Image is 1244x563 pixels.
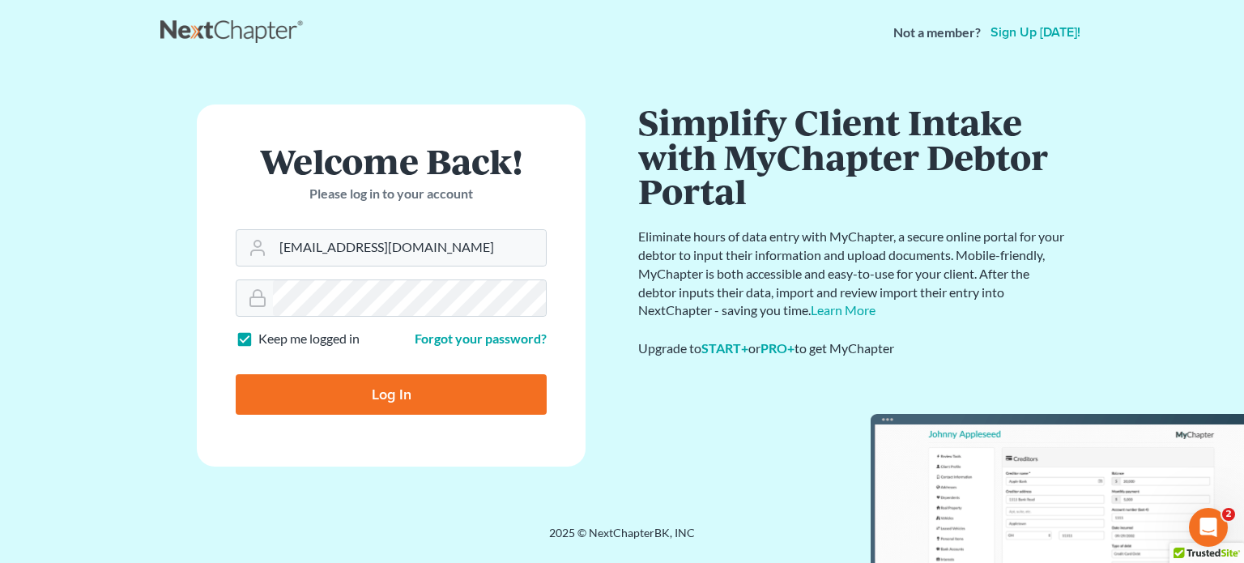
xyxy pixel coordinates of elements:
[236,374,547,415] input: Log In
[273,230,546,266] input: Email Address
[236,185,547,203] p: Please log in to your account
[258,330,360,348] label: Keep me logged in
[987,26,1084,39] a: Sign up [DATE]!
[160,525,1084,554] div: 2025 © NextChapterBK, INC
[1189,508,1228,547] iframe: Intercom live chat
[1222,508,1235,521] span: 2
[638,228,1067,320] p: Eliminate hours of data entry with MyChapter, a secure online portal for your debtor to input the...
[893,23,981,42] strong: Not a member?
[701,340,748,356] a: START+
[811,302,875,318] a: Learn More
[638,339,1067,358] div: Upgrade to or to get MyChapter
[638,104,1067,208] h1: Simplify Client Intake with MyChapter Debtor Portal
[760,340,795,356] a: PRO+
[415,331,547,346] a: Forgot your password?
[236,143,547,178] h1: Welcome Back!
